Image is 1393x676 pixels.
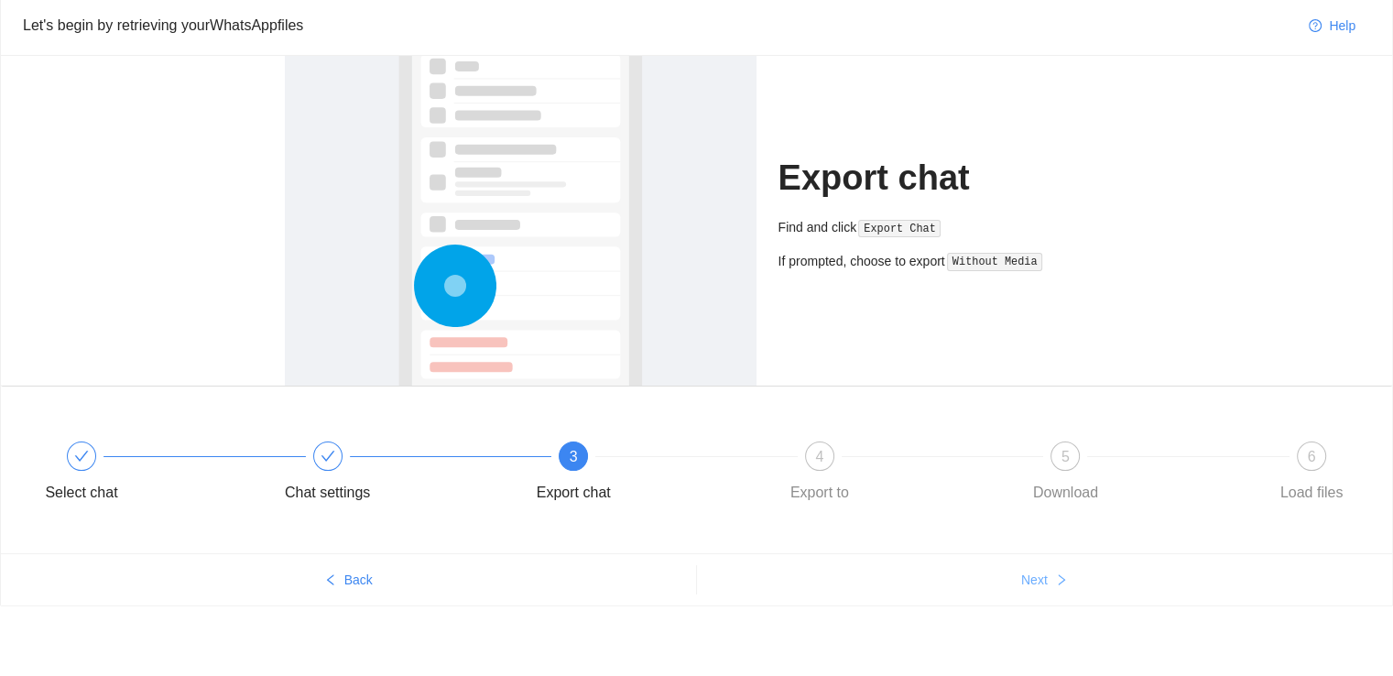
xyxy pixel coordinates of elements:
[767,442,1013,507] div: 4Export to
[778,251,1109,272] div: If prompted, choose to export
[324,573,337,588] span: left
[537,478,611,507] div: Export chat
[1308,449,1316,464] span: 6
[28,442,275,507] div: Select chat
[815,449,823,464] span: 4
[947,253,1042,271] code: Without Media
[778,217,1109,238] div: Find and click
[344,570,373,590] span: Back
[1309,19,1322,34] span: question-circle
[1294,11,1370,40] button: question-circleHelp
[23,14,1294,37] div: Let's begin by retrieving your WhatsApp files
[697,565,1393,594] button: Nextright
[790,478,849,507] div: Export to
[275,442,521,507] div: Chat settings
[1329,16,1355,36] span: Help
[570,449,578,464] span: 3
[45,478,117,507] div: Select chat
[520,442,767,507] div: 3Export chat
[1055,573,1068,588] span: right
[1061,449,1070,464] span: 5
[778,157,1109,200] h1: Export chat
[858,220,941,238] code: Export Chat
[1,565,696,594] button: leftBack
[1021,570,1048,590] span: Next
[74,449,89,463] span: check
[285,478,370,507] div: Chat settings
[1033,478,1098,507] div: Download
[1280,478,1344,507] div: Load files
[1012,442,1258,507] div: 5Download
[321,449,335,463] span: check
[1258,442,1365,507] div: 6Load files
